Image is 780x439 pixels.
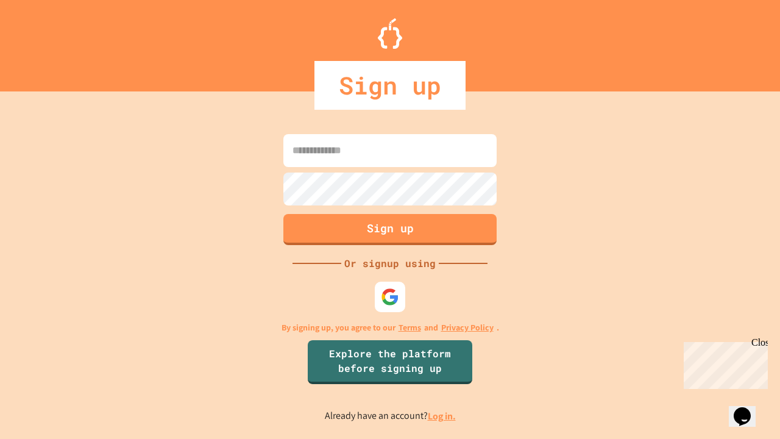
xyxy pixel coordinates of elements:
[399,321,421,334] a: Terms
[679,337,768,389] iframe: chat widget
[729,390,768,427] iframe: chat widget
[314,61,466,110] div: Sign up
[428,410,456,423] a: Log in.
[283,214,497,245] button: Sign up
[5,5,84,77] div: Chat with us now!Close
[325,409,456,424] p: Already have an account?
[378,18,402,49] img: Logo.svg
[308,340,472,384] a: Explore the platform before signing up
[341,256,439,271] div: Or signup using
[381,288,399,306] img: google-icon.svg
[441,321,494,334] a: Privacy Policy
[282,321,499,334] p: By signing up, you agree to our and .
